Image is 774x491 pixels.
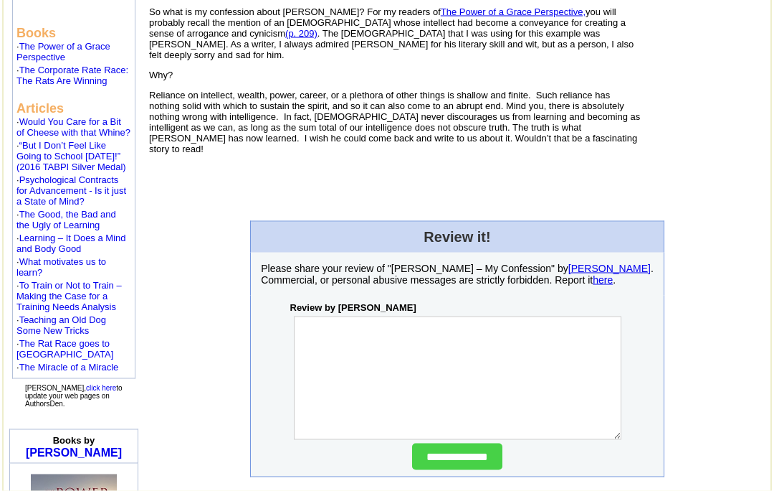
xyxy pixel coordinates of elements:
[16,256,106,278] a: What motivates us to learn?
[73,467,74,472] img: shim.gif
[53,435,95,446] b: Books by
[16,41,110,62] font: ·
[16,338,113,360] font: ·
[290,302,416,313] b: Review by [PERSON_NAME]
[149,70,641,80] p: Why?
[149,90,641,154] p: Reliance on intellect, wealth, power, career, or a plethora of other things is shallow and finite...
[86,384,116,392] a: click here
[16,207,17,209] img: shim.gif
[16,86,17,88] img: shim.gif
[16,116,130,138] font: ·
[16,26,56,40] b: Books
[16,278,17,280] img: shim.gif
[16,314,106,336] a: Teaching an Old Dog Some New Tricks
[593,274,613,286] a: here
[16,230,17,233] img: shim.gif
[16,41,110,62] a: The Power of a Grace Perspective
[16,233,126,254] a: Learning – It Does a Mind and Body Good
[441,6,586,17] a: The Power of a Grace Perspective,
[16,174,126,207] font: ·
[568,263,651,274] a: [PERSON_NAME]
[16,138,17,140] img: shim.gif
[16,116,130,138] a: Would You Care for a Bit of Cheese with that Whine?
[16,362,118,373] font: ·
[16,280,122,312] a: To Train or Not to Train – Making the Case for a Training Needs Analysis
[16,360,17,362] img: shim.gif
[261,263,654,286] p: Please share your review of "[PERSON_NAME] – My Confession" by . Commercial, or personal abusive ...
[16,172,17,174] img: shim.gif
[26,446,122,459] a: [PERSON_NAME]
[19,362,119,373] a: The Miracle of a Miracle
[16,338,113,360] a: The Rat Race goes to [GEOGRAPHIC_DATA]
[16,312,17,314] img: shim.gif
[16,140,126,172] a: “But I Don’t Feel Like Going to School [DATE]!” (2016 TABPI Silver Medal)
[251,222,664,253] td: Review it!
[149,6,641,60] p: So what is my confession about [PERSON_NAME]? For my readers of you will probably recall the ment...
[16,101,64,116] b: Articles
[16,174,126,207] a: Psychological Contracts for Advancement - Is it just a State of Mind?
[16,314,106,336] font: ·
[16,254,17,256] img: shim.gif
[16,65,128,86] a: The Corporate Rate Race: The Rats Are Winning
[16,373,17,375] img: shim.gif
[16,140,126,172] font: ·
[16,233,126,254] font: ·
[74,467,75,472] img: shim.gif
[16,256,106,278] font: ·
[16,65,128,86] font: ·
[25,384,123,408] font: [PERSON_NAME], to update your web pages on AuthorsDen.
[16,209,116,230] font: ·
[16,62,17,65] img: shim.gif
[285,28,317,39] a: (p. 209)
[16,209,116,230] a: The Good, the Bad and the Ugly of Learning
[16,336,17,338] img: shim.gif
[16,280,122,312] font: ·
